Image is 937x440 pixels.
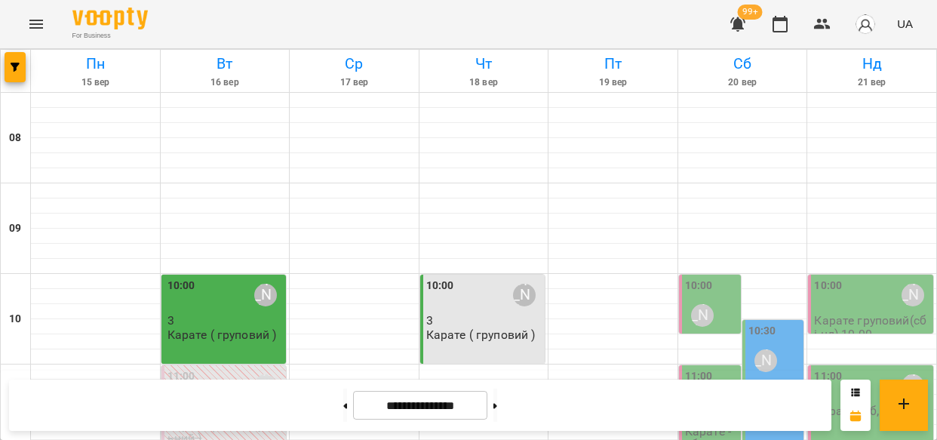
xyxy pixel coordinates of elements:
[167,314,284,327] p: 3
[426,278,454,294] label: 10:00
[292,52,416,75] h6: Ср
[33,75,158,90] h6: 15 вер
[814,314,930,340] p: Карате груповий(сб і нд) 10.00
[18,6,54,42] button: Menu
[814,278,842,294] label: 10:00
[292,75,416,90] h6: 17 вер
[680,52,805,75] h6: Сб
[167,328,277,341] p: Карате ( груповий )
[422,52,546,75] h6: Чт
[754,349,777,372] div: Мамішев Еміль
[551,52,675,75] h6: Пт
[72,8,148,29] img: Voopty Logo
[748,323,776,340] label: 10:30
[163,75,287,90] h6: 16 вер
[738,5,763,20] span: 99+
[897,16,913,32] span: UA
[167,278,195,294] label: 10:00
[426,328,536,341] p: Карате ( груповий )
[9,220,21,237] h6: 09
[902,284,924,306] div: Киричко Тарас
[814,368,842,385] label: 11:00
[685,368,713,385] label: 11:00
[691,304,714,327] div: Киричко Тарас
[163,52,287,75] h6: Вт
[9,311,21,328] h6: 10
[9,130,21,146] h6: 08
[422,75,546,90] h6: 18 вер
[680,75,805,90] h6: 20 вер
[254,284,277,306] div: Мамішев Еміль
[810,75,934,90] h6: 21 вер
[855,14,876,35] img: avatar_s.png
[551,75,675,90] h6: 19 вер
[810,52,934,75] h6: Нд
[426,314,542,327] p: 3
[685,278,713,294] label: 10:00
[33,52,158,75] h6: Пн
[167,368,195,385] label: 11:00
[891,10,919,38] button: UA
[513,284,536,306] div: Мамішев Еміль
[72,31,148,41] span: For Business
